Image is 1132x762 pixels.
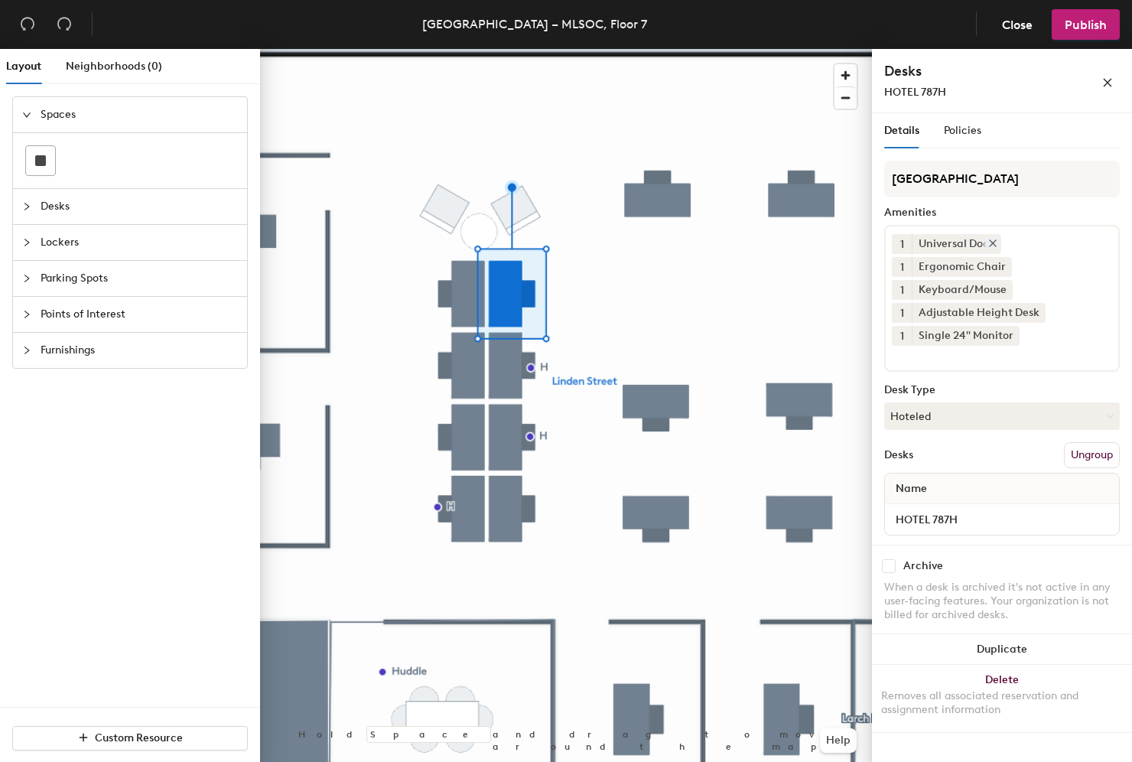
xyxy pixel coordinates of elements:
span: Neighborhoods (0) [66,60,162,73]
span: Policies [944,124,981,137]
button: 1 [892,303,912,323]
span: Spaces [41,97,238,132]
input: Unnamed desk [888,509,1116,530]
div: Desks [884,449,913,461]
button: 1 [892,326,912,346]
div: Amenities [884,207,1120,219]
div: Removes all associated reservation and assignment information [881,689,1123,717]
button: Publish [1052,9,1120,40]
span: expanded [22,110,31,119]
button: Close [989,9,1046,40]
span: Details [884,124,919,137]
span: Layout [6,60,41,73]
button: 1 [892,234,912,254]
button: Undo (⌘ + Z) [12,9,43,40]
button: Custom Resource [12,726,248,751]
button: 1 [892,257,912,277]
h4: Desks [884,61,1052,81]
div: When a desk is archived it's not active in any user-facing features. Your organization is not bil... [884,581,1120,622]
div: Desk Type [884,384,1120,396]
span: HOTEL 787H [884,86,946,99]
span: Points of Interest [41,297,238,332]
span: Name [888,475,935,503]
div: Single 24" Monitor [912,326,1020,346]
span: undo [20,16,35,31]
span: Desks [41,189,238,224]
span: Publish [1065,18,1107,32]
span: Close [1002,18,1033,32]
div: Archive [903,560,943,572]
div: Ergonomic Chair [912,257,1012,277]
span: Parking Spots [41,261,238,296]
div: Universal Dock [912,234,1001,254]
button: DeleteRemoves all associated reservation and assignment information [872,665,1132,732]
span: Lockers [41,225,238,260]
button: Redo (⌘ + ⇧ + Z) [49,9,80,40]
div: Adjustable Height Desk [912,303,1046,323]
span: collapsed [22,274,31,283]
span: Furnishings [41,333,238,368]
div: Keyboard/Mouse [912,280,1013,300]
span: 1 [900,259,904,275]
span: 1 [900,305,904,321]
span: Custom Resource [95,731,183,744]
span: collapsed [22,310,31,319]
span: 1 [900,282,904,298]
span: collapsed [22,202,31,211]
button: Duplicate [872,634,1132,665]
span: 1 [900,236,904,252]
div: [GEOGRAPHIC_DATA] – MLSOC, Floor 7 [422,15,647,34]
button: Hoteled [884,402,1120,430]
button: Ungroup [1064,442,1120,468]
span: collapsed [22,346,31,355]
span: 1 [900,328,904,344]
span: close [1102,77,1113,88]
button: 1 [892,280,912,300]
span: collapsed [22,238,31,247]
button: Help [820,728,857,753]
